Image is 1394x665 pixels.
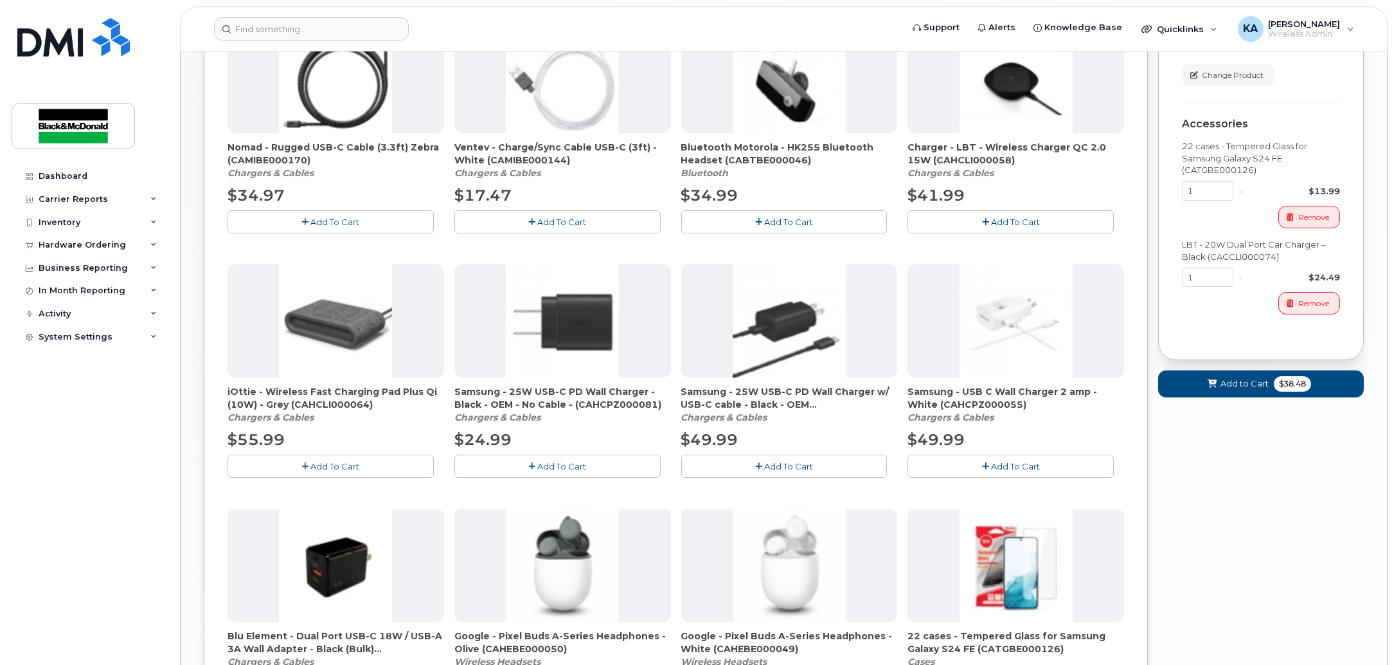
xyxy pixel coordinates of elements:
img: accessory36787.JPG [506,509,619,622]
img: accessory36405.JPG [960,20,1073,133]
em: Chargers & Cables [907,167,994,179]
em: Chargers & Cables [228,412,314,423]
span: Samsung - USB C Wall Charger 2 amp - White (CAHCPZ000055) [907,385,1124,411]
button: Add To Cart [681,210,888,233]
div: Samsung - 25W USB-C PD Wall Charger w/ USB-C cable - Black - OEM (CAHCPZ000082) [681,385,898,424]
div: Ventev - Charge/Sync Cable USB-C (3ft) - White (CAMIBE000144) [454,141,671,179]
div: $24.49 [1248,271,1340,284]
span: Google - Pixel Buds A-Series Headphones - White (CAHEBE000049) [681,630,898,655]
div: 22 cases - Tempered Glass for Samsung Galaxy S24 FE (CATGBE000126) [1182,140,1340,176]
span: 22 cases - Tempered Glass for Samsung Galaxy S24 FE (CATGBE000126) [907,630,1124,655]
span: [PERSON_NAME] [1269,19,1341,29]
div: x [1233,185,1248,197]
span: $49.99 [681,430,738,449]
span: $55.99 [228,430,285,449]
span: Add To Cart [764,461,813,471]
span: Add To Cart [537,461,586,471]
span: Ventev - Charge/Sync Cable USB-C (3ft) - White (CAMIBE000144) [454,141,671,167]
span: Support [924,21,960,34]
span: Charger - LBT - Wireless Charger QC 2.0 15W (CAHCLI000058) [907,141,1124,167]
a: Support [904,15,969,41]
img: accessory36354.JPG [960,264,1073,378]
span: KA [1243,21,1258,37]
span: Quicklinks [1157,24,1204,34]
img: accessory36708.JPG [506,264,619,378]
button: Add To Cart [681,455,888,477]
span: Remove [1298,298,1329,309]
span: Wireless Admin [1269,29,1341,39]
img: accessory36709.JPG [733,264,846,378]
button: Add To Cart [907,210,1114,233]
span: Add To Cart [991,217,1040,227]
em: Chargers & Cables [454,412,541,423]
span: Add to Cart [1220,378,1269,390]
span: Change Product [1202,69,1264,81]
span: Add To Cart [991,461,1040,471]
img: accessory36788.JPG [733,509,846,622]
span: $24.99 [454,430,512,449]
span: Samsung - 25W USB-C PD Wall Charger w/ USB-C cable - Black - OEM (CAHCPZ000082) [681,385,898,411]
span: Nomad - Rugged USB-C Cable (3.3ft) Zebra (CAMIBE000170) [228,141,444,167]
span: Add To Cart [537,217,586,227]
div: Charger - LBT - Wireless Charger QC 2.0 15W (CAHCLI000058) [907,141,1124,179]
span: Bluetooth Motorola - HK255 Bluetooth Headset (CABTBE000046) [681,141,898,167]
div: Accessories [1182,118,1340,130]
button: Add To Cart [454,210,661,233]
div: LBT - 20W Dual Port Car Charger – Black (CACCLI000074) [1182,239,1340,262]
span: Remove [1298,212,1329,223]
a: Knowledge Base [1024,15,1131,41]
button: Remove [1278,292,1340,314]
div: Kevin Albin [1229,16,1363,42]
button: Add to Cart $38.48 [1158,370,1364,397]
img: accessory36212.JPG [733,20,846,133]
span: iOttie - Wireless Fast Charging Pad Plus Qi (10W) - Grey (CAHCLI000064) [228,385,444,411]
input: Find something... [214,17,409,41]
span: Add To Cart [310,217,359,227]
img: accessory36552.JPG [506,20,619,133]
button: Add To Cart [228,210,434,233]
div: Samsung - 25W USB-C PD Wall Charger - Black - OEM - No Cable - (CAHCPZ000081) [454,385,671,424]
span: Google - Pixel Buds A-Series Headphones - Olive (CAHEBE000050) [454,630,671,655]
div: $13.99 [1248,185,1340,197]
div: Nomad - Rugged USB-C Cable (3.3ft) Zebra (CAMIBE000170) [228,141,444,179]
span: $34.99 [681,186,738,205]
img: accessory36548.JPG [279,20,392,133]
span: Blu Element - Dual Port USB-C 18W / USB-A 3A Wall Adapter - Black (Bulk) (CAHCPZ000077) [228,630,444,655]
em: Chargers & Cables [228,167,314,179]
em: Chargers & Cables [907,412,994,423]
button: Change Product [1182,64,1274,86]
div: iOttie - Wireless Fast Charging Pad Plus Qi (10W) - Grey (CAHCLI000064) [228,385,444,424]
img: accessory36707.JPG [279,509,392,622]
span: $49.99 [907,430,965,449]
span: $41.99 [907,186,965,205]
span: Add To Cart [310,461,359,471]
button: Add To Cart [454,455,661,477]
span: $38.48 [1274,376,1311,392]
em: Chargers & Cables [454,167,541,179]
div: Samsung - USB C Wall Charger 2 amp - White (CAHCPZ000055) [907,385,1124,424]
span: $17.47 [454,186,512,205]
div: x [1233,271,1248,284]
span: Samsung - 25W USB-C PD Wall Charger - Black - OEM - No Cable - (CAHCPZ000081) [454,385,671,411]
img: accessory36554.JPG [279,264,392,378]
span: Alerts [988,21,1015,34]
button: Add To Cart [907,455,1114,477]
em: Chargers & Cables [681,412,767,423]
a: Alerts [969,15,1024,41]
button: Remove [1278,206,1340,228]
span: Knowledge Base [1044,21,1122,34]
span: Add To Cart [764,217,813,227]
img: accessory36952.JPG [960,509,1073,622]
div: Quicklinks [1132,16,1226,42]
span: $34.97 [228,186,285,205]
button: Add To Cart [228,455,434,477]
em: Bluetooth [681,167,729,179]
div: Bluetooth Motorola - HK255 Bluetooth Headset (CABTBE000046) [681,141,898,179]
